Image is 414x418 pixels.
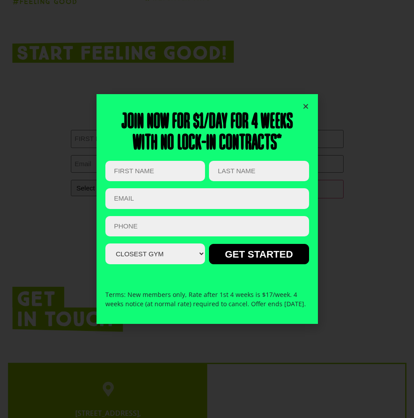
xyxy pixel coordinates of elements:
[105,112,309,154] h2: Join now for $1/day for 4 weeks With no lock-in contracts*
[209,161,309,182] input: LAST NAME
[209,244,309,264] input: GET STARTED
[105,216,309,237] input: PHONE
[302,103,309,110] a: Close
[105,290,309,308] p: Terms: New members only, Rate after 1st 4 weeks is $17/week. 4 weeks notice (at normal rate) requ...
[105,188,309,209] input: Email
[105,161,205,182] input: FIRST NAME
